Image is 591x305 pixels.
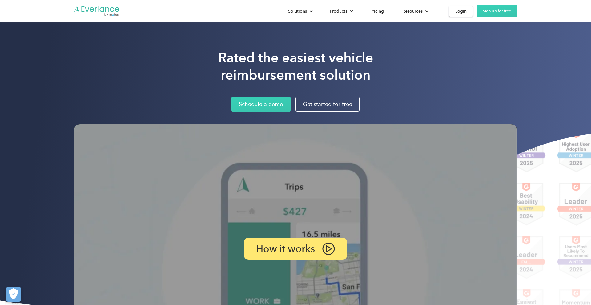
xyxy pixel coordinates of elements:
div: Solutions [282,6,318,17]
div: Solutions [288,7,307,15]
a: Sign up for free [477,5,517,17]
a: Get started for free [295,97,360,112]
div: Products [330,7,347,15]
div: Products [324,6,358,17]
div: Pricing [370,7,384,15]
div: Resources [402,7,423,15]
a: Go to homepage [74,5,120,17]
a: Pricing [364,6,390,17]
p: How it works [256,244,315,253]
div: Resources [396,6,433,17]
a: Schedule a demo [231,97,291,112]
h1: Rated the easiest vehicle reimbursement solution [218,49,373,84]
a: Login [449,6,473,17]
div: Login [455,7,467,15]
button: Cookies Settings [6,287,21,302]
